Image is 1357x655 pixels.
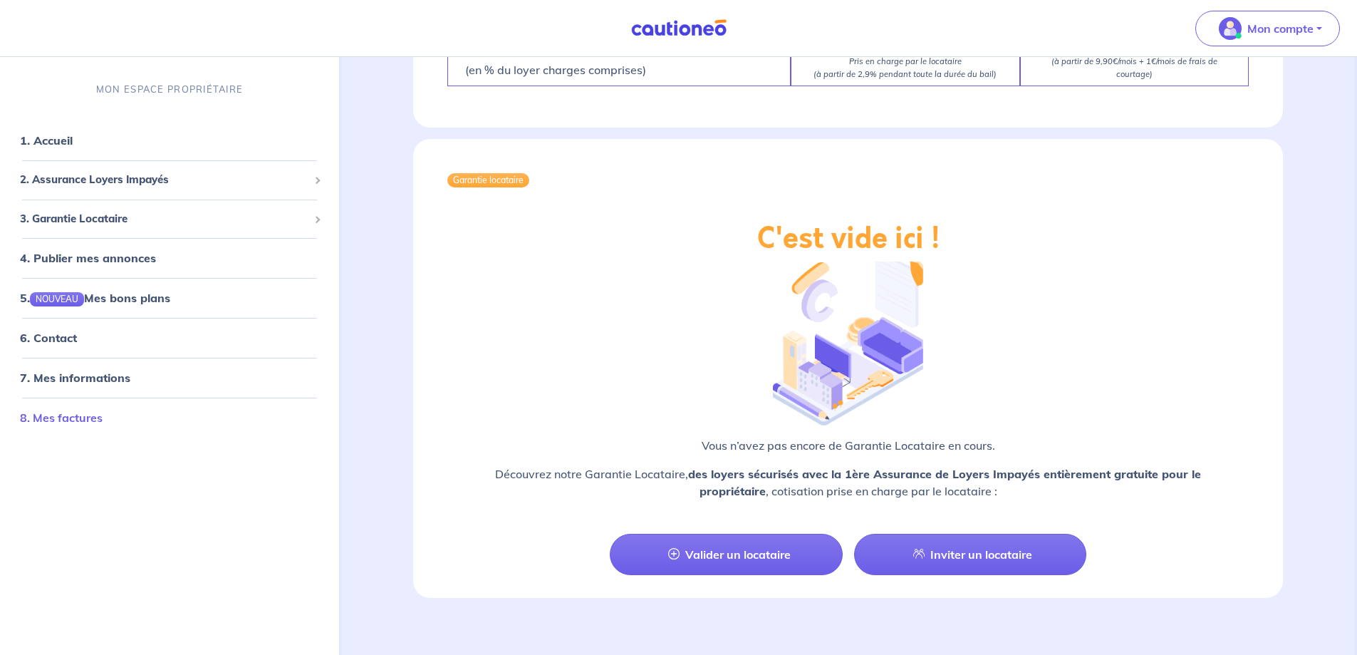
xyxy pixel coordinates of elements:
[447,173,529,187] div: Garantie locataire
[625,19,732,37] img: Cautioneo
[6,244,333,272] div: 4. Publier mes annonces
[20,211,308,227] span: 3. Garantie Locataire
[447,465,1249,500] p: Découvrez notre Garantie Locataire, , cotisation prise en charge par le locataire :
[1247,20,1314,37] p: Mon compte
[1195,11,1340,46] button: illu_account_valid_menu.svgMon compte
[447,437,1249,454] p: Vous n’avez pas encore de Garantie Locataire en cours.
[688,467,1201,498] strong: des loyers sécurisés avec la 1ère Assurance de Loyers Impayés entièrement gratuite pour le propri...
[610,534,842,575] a: Valider un locataire
[6,126,333,155] div: 1. Accueil
[20,172,308,188] span: 2. Assurance Loyers Impayés
[757,222,940,256] h2: C'est vide ici !
[20,371,130,385] a: 7. Mes informations
[854,534,1086,575] a: Inviter un locataire
[6,284,333,312] div: 5.NOUVEAUMes bons plans
[6,205,333,233] div: 3. Garantie Locataire
[96,83,243,96] p: MON ESPACE PROPRIÉTAIRE
[6,363,333,392] div: 7. Mes informations
[20,291,170,305] a: 5.NOUVEAUMes bons plans
[6,166,333,194] div: 2. Assurance Loyers Impayés
[1219,17,1242,40] img: illu_account_valid_menu.svg
[773,250,922,426] img: illu_empty_gl.png
[20,251,156,265] a: 4. Publier mes annonces
[20,133,73,148] a: 1. Accueil
[20,411,103,425] a: 8. Mes factures
[6,403,333,432] div: 8. Mes factures
[20,331,77,345] a: 6. Contact
[465,44,646,78] p: (en % du loyer charges comprises)
[6,324,333,352] div: 6. Contact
